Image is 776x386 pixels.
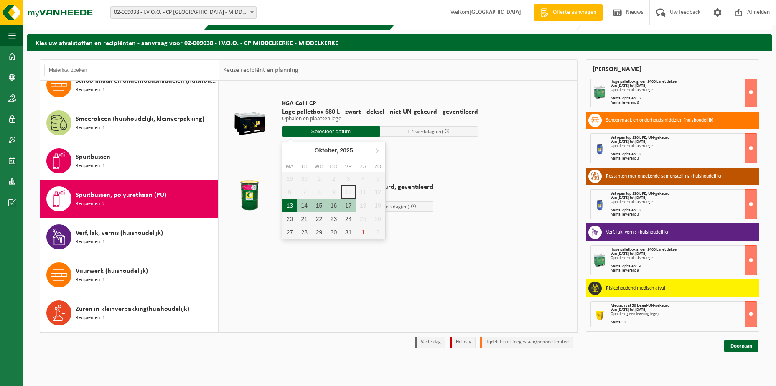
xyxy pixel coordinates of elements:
input: Selecteer datum [282,126,380,137]
span: Offerte aanvragen [551,8,598,17]
span: 02-009038 - I.V.O.O. - CP MIDDELKERKE - MIDDELKERKE [110,6,257,19]
div: 20 [282,212,297,226]
span: Recipiënten: 1 [76,124,105,132]
div: 15 [312,199,326,212]
span: Medisch vat 50 L-geel-UN-gekeurd [611,303,669,308]
span: Recipiënten: 1 [76,162,105,170]
h3: Schoonmaak en onderhoudsmiddelen (huishoudelijk) [606,114,714,127]
div: di [297,163,312,171]
div: zo [370,163,385,171]
div: 31 [341,226,356,239]
strong: Van [DATE] tot [DATE] [611,307,646,312]
div: 13 [282,199,297,212]
button: Vuurwerk (huishoudelijk) Recipiënten: 1 [40,256,219,294]
button: Zuren in kleinverpakking(huishoudelijk) Recipiënten: 1 [40,294,219,332]
span: Verf, lak, vernis (huishoudelijk) [76,228,163,238]
div: Ophalen en plaatsen lege [611,144,757,148]
a: Offerte aanvragen [534,4,603,21]
div: Aantal leveren: 9 [611,269,757,273]
span: Hoge palletbox groen 1400 L met deksel [611,79,677,84]
span: Zuren in kleinverpakking(huishoudelijk) [76,304,189,314]
h3: Verf, lak, vernis (huishoudelijk) [606,226,668,239]
strong: Van [DATE] tot [DATE] [611,84,646,88]
div: 28 [297,226,312,239]
button: Spuitbussen, polyurethaan (PU) Recipiënten: 2 [40,180,219,218]
span: Lage palletbox 680 L - zwart - deksel - niet UN-gekeurd - geventileerd [282,108,478,116]
div: 30 [326,226,341,239]
button: Spuitbussen Recipiënten: 1 [40,142,219,180]
button: Schoonmaak en onderhoudsmiddelen (huishoudelijk) Recipiënten: 1 [40,66,219,104]
strong: Van [DATE] tot [DATE] [611,251,646,256]
div: Ophalen en plaatsen lege [611,256,757,260]
div: Ophalen (geen levering lege) [611,312,757,316]
span: Smeerolieën (huishoudelijk, kleinverpakking) [76,114,204,124]
span: Vat open top 120 L PE, UN-gekeurd [611,191,669,196]
span: Vat open top 120 L PE, UN-gekeurd [611,135,669,140]
div: 21 [297,212,312,226]
div: za [356,163,370,171]
li: Holiday [450,337,476,348]
div: 27 [282,226,297,239]
li: Tijdelijk niet toegestaan/période limitée [480,337,573,348]
p: Ophalen en plaatsen lege [282,116,478,122]
div: do [326,163,341,171]
div: Oktober, [311,144,356,157]
div: Ophalen en plaatsen lege [611,88,757,92]
div: Aantal leveren: 6 [611,101,757,105]
div: 22 [312,212,326,226]
div: Aantal: 3 [611,320,757,325]
div: 17 [341,199,356,212]
span: Spuitbussen, polyurethaan (PU) [76,190,166,200]
div: ma [282,163,297,171]
div: 24 [341,212,356,226]
div: [PERSON_NAME] [586,59,760,79]
h3: Restanten met ongekende samenstelling (huishoudelijk) [606,170,721,183]
div: vr [341,163,356,171]
button: Verf, lak, vernis (huishoudelijk) Recipiënten: 1 [40,218,219,256]
span: Recipiënten: 1 [76,276,105,284]
strong: Van [DATE] tot [DATE] [611,196,646,200]
div: Aantal leveren: 3 [611,213,757,217]
div: wo [312,163,326,171]
span: + 4 werkdag(en) [374,204,410,210]
h2: Kies uw afvalstoffen en recipiënten - aanvraag voor 02-009038 - I.V.O.O. - CP MIDDELKERKE - MIDDE... [27,34,772,51]
span: Schoonmaak en onderhoudsmiddelen (huishoudelijk) [76,76,216,86]
div: Keuze recipiënt en planning [219,60,303,81]
div: 23 [326,212,341,226]
div: Aantal ophalen : 3 [611,152,757,157]
div: Aantal ophalen : 3 [611,208,757,213]
span: 02-009038 - I.V.O.O. - CP MIDDELKERKE - MIDDELKERKE [111,7,256,18]
span: Spuitbussen [76,152,110,162]
strong: [GEOGRAPHIC_DATA] [469,9,521,15]
span: + 4 werkdag(en) [407,129,443,135]
li: Vaste dag [415,337,445,348]
div: 16 [326,199,341,212]
span: Recipiënten: 1 [76,86,105,94]
span: KGA Colli CP [282,99,478,108]
div: 14 [297,199,312,212]
div: Aantal leveren: 3 [611,157,757,161]
span: Recipiënten: 1 [76,314,105,322]
span: Hoge palletbox groen 1400 L met deksel [611,247,677,252]
div: 29 [312,226,326,239]
input: Materiaal zoeken [44,64,214,76]
i: 2025 [340,147,353,153]
a: Doorgaan [724,340,758,352]
div: Aantal ophalen : 6 [611,96,757,101]
strong: Van [DATE] tot [DATE] [611,140,646,144]
span: Recipiënten: 2 [76,200,105,208]
button: Smeerolieën (huishoudelijk, kleinverpakking) Recipiënten: 1 [40,104,219,142]
div: Ophalen en plaatsen lege [611,200,757,204]
h3: Risicohoudend medisch afval [606,282,665,295]
div: Aantal ophalen : 9 [611,264,757,269]
span: Recipiënten: 1 [76,238,105,246]
span: Vuurwerk (huishoudelijk) [76,266,148,276]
